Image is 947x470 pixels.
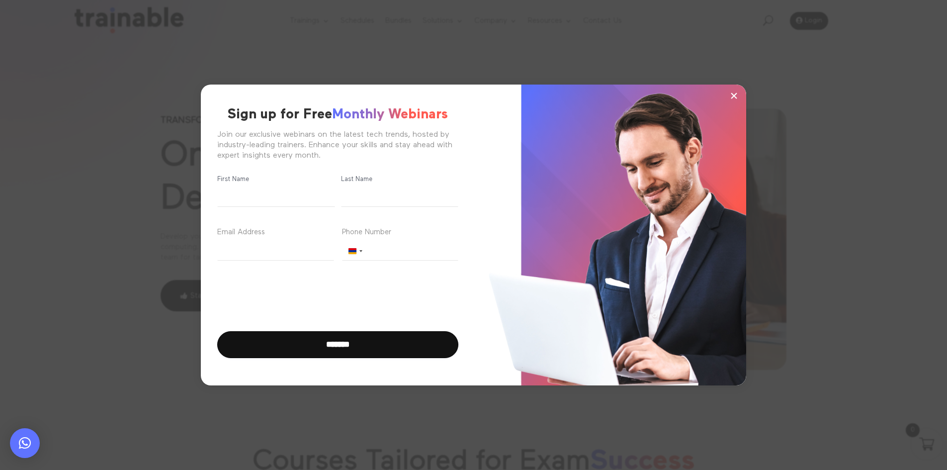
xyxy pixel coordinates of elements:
[217,175,335,185] label: First Name
[217,130,459,161] div: Join our exclusive webinars on the latest tech trends, hosted by industry-leading trainers. Enhan...
[341,175,459,185] label: Last Name
[268,230,298,236] span: (Required)
[342,227,459,237] label: Phone Number
[228,106,448,128] h2: Sign up for Free
[730,88,738,103] span: ×
[332,107,448,121] span: Monthly Webinars
[726,88,741,103] button: ×
[217,227,334,237] label: Email Address
[217,281,368,319] iframe: reCAPTCHA
[343,242,365,260] button: Selected country
[394,230,424,236] span: (Required)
